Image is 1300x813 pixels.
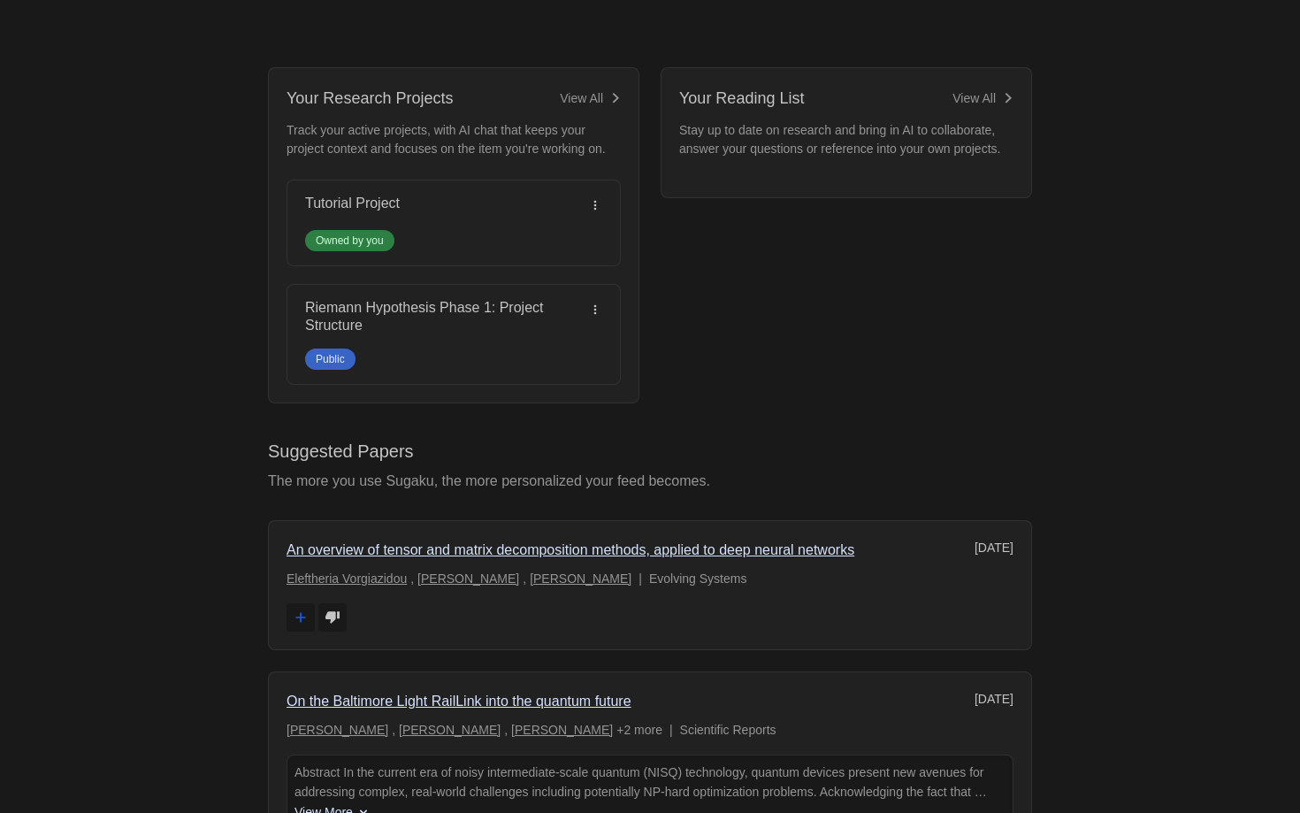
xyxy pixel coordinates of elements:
a: View All [952,89,1013,107]
span: Evolving Systems [649,569,746,589]
a: View All [560,89,621,107]
div: Owned by you [316,234,384,248]
span: , [392,720,395,740]
div: [DATE] [975,539,1013,556]
span: | [669,720,673,740]
span: , [523,569,526,589]
a: An overview of tensor and matrix decomposition methods, applied to deep neural networks [287,542,854,557]
p: Stay up to date on research and bring in AI to collaborate, answer your questions or reference in... [679,121,1013,158]
p: The more you use Sugaku, the more personalized your feed becomes. [268,471,1032,492]
a: [PERSON_NAME] [399,720,501,740]
div: Public [316,352,345,366]
div: View All [560,89,603,107]
div: [DATE] [975,690,1013,708]
span: Scientific Reports [680,720,776,740]
p: Track your active projects, with AI chat that keeps your project context and focuses on the item ... [287,121,621,158]
span: +2 more [616,720,662,740]
a: Riemann Hypothesis Phase 1: Project Structure [305,300,543,333]
a: [PERSON_NAME] [287,720,388,740]
div: Your Research Projects [287,86,453,111]
a: Eleftheria Vorgiazidou [287,569,407,589]
div: View All [952,89,996,107]
h2: Suggested Papers [268,439,1032,464]
a: On the Baltimore Light RailLink into the quantum future [287,694,631,709]
div: Your Reading List [679,86,804,111]
a: Tutorial Project [305,196,400,211]
a: [PERSON_NAME] [530,569,631,589]
span: , [504,720,508,740]
span: , [410,569,414,589]
a: [PERSON_NAME] [511,720,613,740]
span: | [639,569,642,589]
a: [PERSON_NAME] [417,569,519,589]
